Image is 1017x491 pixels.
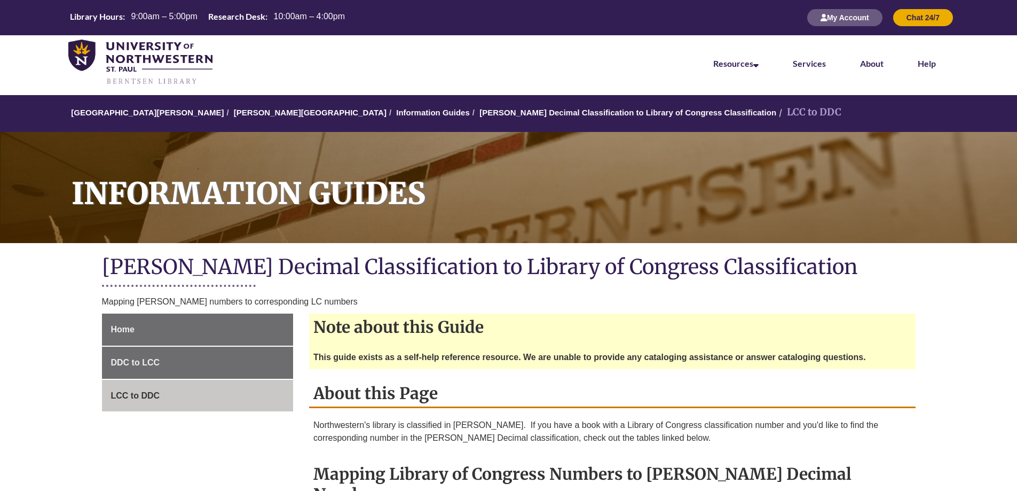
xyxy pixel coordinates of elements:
[479,108,776,117] a: [PERSON_NAME] Decimal Classification to Library of Congress Classification
[807,13,882,22] a: My Account
[60,132,1017,229] h1: Information Guides
[313,419,911,445] p: Northwestern's library is classified in [PERSON_NAME]. If you have a book with a Library of Congr...
[71,108,224,117] a: [GEOGRAPHIC_DATA][PERSON_NAME]
[807,9,882,26] button: My Account
[68,40,212,85] img: UNWSP Library Logo
[309,314,916,340] h2: Note about this Guide
[102,314,294,346] a: Home
[234,108,387,117] a: [PERSON_NAME][GEOGRAPHIC_DATA]
[102,380,294,412] a: LCC to DDC
[204,11,269,22] th: Research Desk:
[313,353,866,362] strong: This guide exists as a self-help reference resource. We are unable to provide any cataloging assi...
[102,254,916,282] h1: [PERSON_NAME] Decimal Classification to Library of Congress Classification
[111,358,160,367] span: DDC to LCC
[66,11,127,22] th: Library Hours:
[102,347,294,379] a: DDC to LCC
[274,12,345,21] span: 10:00am – 4:00pm
[776,105,841,120] li: LCC to DDC
[918,58,936,68] a: Help
[66,11,349,25] a: Hours Today
[111,325,135,334] span: Home
[102,314,294,411] div: Guide Page Menu
[131,12,198,21] span: 9:00am – 5:00pm
[860,58,884,68] a: About
[111,391,160,400] span: LCC to DDC
[713,58,759,68] a: Resources
[893,13,953,22] a: Chat 24/7
[893,9,953,26] button: Chat 24/7
[66,11,349,24] table: Hours Today
[102,297,358,306] span: Mapping [PERSON_NAME] numbers to corresponding LC numbers
[309,380,916,408] h2: About this Page
[793,58,826,68] a: Services
[396,108,470,117] a: Information Guides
